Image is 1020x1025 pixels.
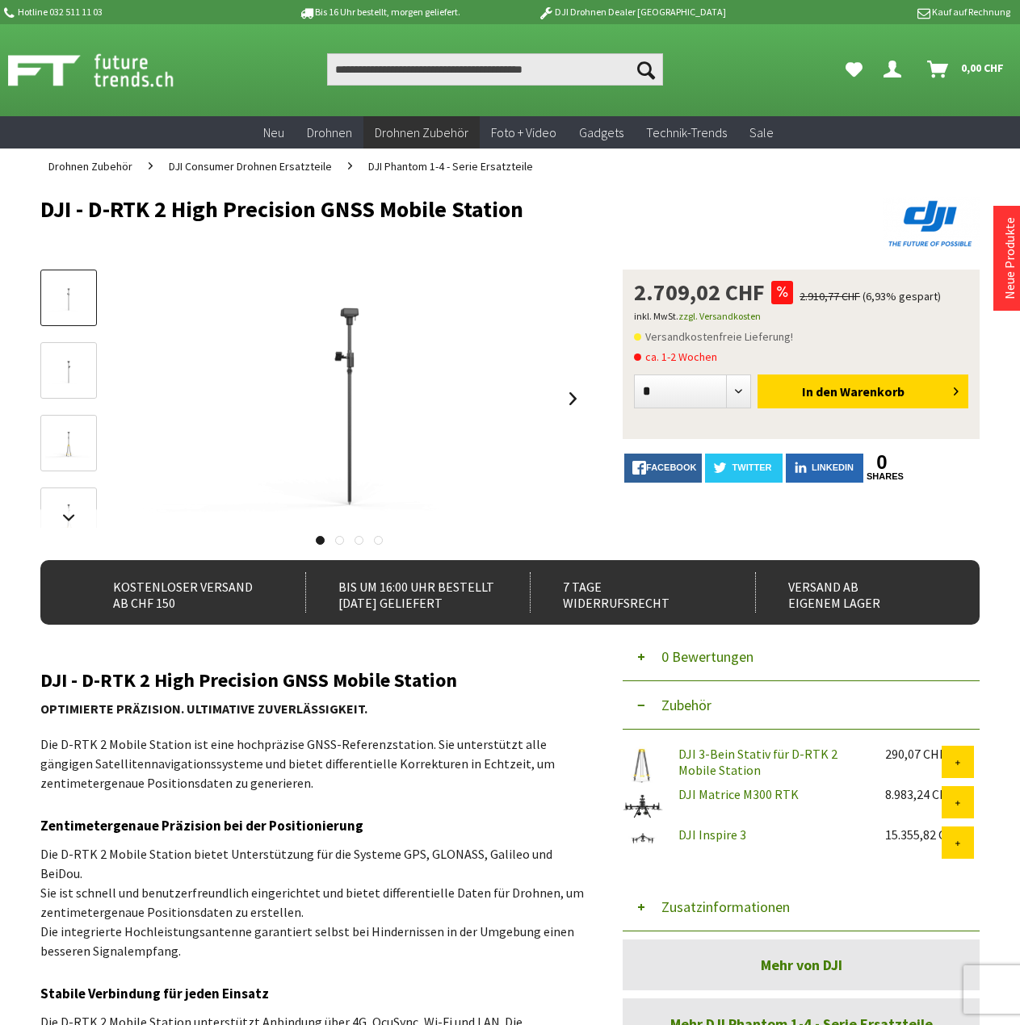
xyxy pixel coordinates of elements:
[623,939,980,990] a: Mehr von DJI
[375,124,468,140] span: Drohnen Zubehör
[491,124,556,140] span: Foto + Video
[363,116,480,149] a: Drohnen Zubehör
[623,746,663,786] img: DJI 3-Bein Stativ für D-RTK 2 Mobile Station
[635,116,738,149] a: Technik-Trends
[758,374,968,408] button: In den Warenkorb
[867,454,897,471] a: 0
[623,883,980,931] button: Zusatzinformationen
[530,572,728,613] div: 7 Tage Widerrufsrecht
[749,124,774,140] span: Sale
[646,462,696,472] span: facebook
[961,55,1004,81] span: 0,00 CHF
[678,310,761,322] a: zzgl. Versandkosten
[40,197,791,221] h1: DJI - D-RTK 2 High Precision GNSS Mobile Station
[169,159,332,174] span: DJI Consumer Drohnen Ersatzteile
[705,454,783,483] a: twitter
[305,572,503,613] div: Bis um 16:00 Uhr bestellt [DATE] geliefert
[634,327,793,346] span: Versandkostenfreie Lieferung!
[40,670,586,691] h2: DJI - D-RTK 2 High Precision GNSS Mobile Station
[568,116,635,149] a: Gadgets
[863,289,941,303] span: (6,93% gespart)
[40,983,586,1004] h3: Stabile Verbindung für jeden Einsatz
[634,281,765,303] span: 2.709,02 CHF
[812,462,854,472] span: LinkedIn
[263,124,284,140] span: Neu
[837,53,871,86] a: Meine Favoriten
[883,197,980,250] img: DJI
[40,149,141,184] a: Drohnen Zubehör
[634,307,968,326] p: inkl. MwSt.
[732,462,772,472] span: twitter
[254,2,506,22] p: Bis 16 Uhr bestellt, morgen geliefert.
[786,454,863,483] a: LinkedIn
[327,53,663,86] input: Produkt, Marke, Kategorie, EAN, Artikelnummer…
[480,116,568,149] a: Foto + Video
[678,826,746,843] a: DJI Inspire 3
[755,572,953,613] div: Versand ab eigenem Lager
[40,815,586,836] h3: Zentimetergenaue Präzision bei der Positionierung
[48,159,132,174] span: Drohnen Zubehör
[40,844,586,960] p: Die D-RTK 2 Mobile Station bietet Unterstützung für die Systeme GPS, GLONASS, Galileo und BeiDou....
[8,50,209,90] img: Shop Futuretrends - zur Startseite wechseln
[623,681,980,730] button: Zubehör
[802,383,837,400] span: In den
[252,116,296,149] a: Neu
[161,149,340,184] a: DJI Consumer Drohnen Ersatzteile
[1001,217,1018,299] a: Neue Produkte
[634,347,717,366] span: ca. 1-2 Wochen
[45,284,92,313] img: Vorschau: DJI - D-RTK 2 High Precision GNSS Mobile Station
[885,826,942,843] div: 15.355,82 CHF
[678,746,837,778] a: DJI 3-Bein Stativ für D-RTK 2 Mobile Station
[624,454,702,483] a: facebook
[885,786,942,802] div: 8.983,24 CHF
[368,159,533,174] span: DJI Phantom 1-4 - Serie Ersatzteile
[877,53,914,86] a: Dein Konto
[629,53,663,86] button: Suchen
[506,2,758,22] p: DJI Drohnen Dealer [GEOGRAPHIC_DATA]
[921,53,1012,86] a: Warenkorb
[885,746,942,762] div: 290,07 CHF
[678,786,799,802] a: DJI Matrice M300 RTK
[360,149,541,184] a: DJI Phantom 1-4 - Serie Ersatzteile
[143,270,556,528] img: DJI - D-RTK 2 High Precision GNSS Mobile Station
[40,734,586,793] p: Die D-RTK 2 Mobile Station ist eine hochpräzise GNSS-Referenzstation. Sie unterstützt alle gängig...
[800,289,860,303] span: 2.910,77 CHF
[81,572,279,613] div: Kostenloser Versand ab CHF 150
[2,2,254,22] p: Hotline 032 511 11 03
[623,826,663,849] img: DJI Inspire 3
[867,471,897,482] a: shares
[758,2,1010,22] p: Kauf auf Rechnung
[840,383,905,400] span: Warenkorb
[623,786,663,826] img: DJI Matrice M300 RTK
[646,124,727,140] span: Technik-Trends
[40,701,367,717] strong: OPTIMIERTE PRÄZISION. ULTIMATIVE ZUVERLÄSSIGKEIT.
[738,116,785,149] a: Sale
[296,116,363,149] a: Drohnen
[623,633,980,681] button: 0 Bewertungen
[579,124,623,140] span: Gadgets
[307,124,352,140] span: Drohnen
